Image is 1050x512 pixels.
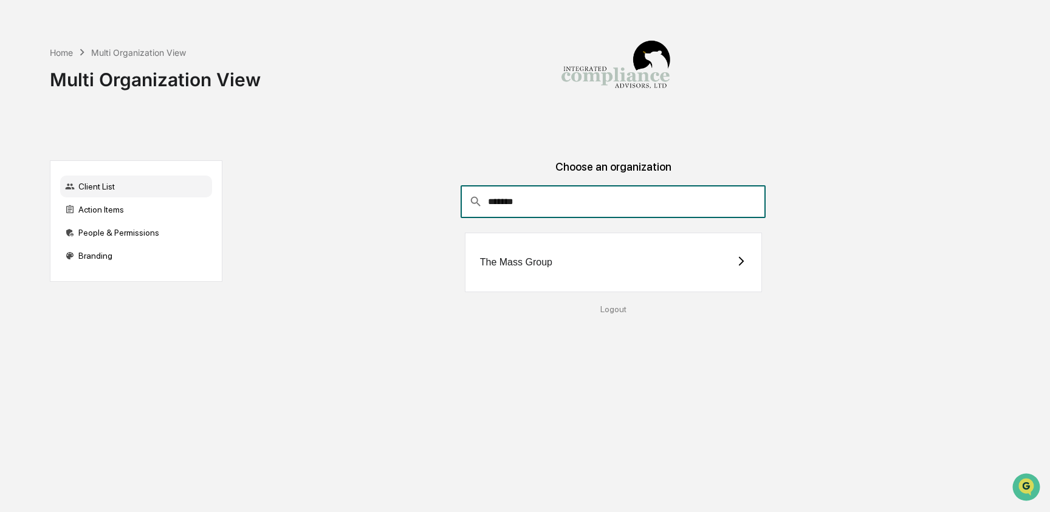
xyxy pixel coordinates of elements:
a: 🔎Data Lookup [7,171,81,193]
iframe: Open customer support [1011,472,1044,505]
span: Pylon [121,206,147,215]
img: Integrated Compliance Advisors [555,10,676,131]
a: Powered byPylon [86,205,147,215]
div: The Mass Group [480,257,552,268]
div: We're available if you need us! [41,105,154,115]
img: 1746055101610-c473b297-6a78-478c-a979-82029cc54cd1 [12,93,34,115]
div: Logout [232,304,995,314]
div: Client List [60,176,212,197]
div: consultant-dashboard__filter-organizations-search-bar [461,185,766,218]
a: 🗄️Attestations [83,148,156,170]
button: Start new chat [207,97,221,111]
span: Data Lookup [24,176,77,188]
div: Branding [60,245,212,267]
div: 🔎 [12,177,22,187]
p: How can we help? [12,26,221,45]
div: Multi Organization View [91,47,186,58]
div: Action Items [60,199,212,220]
a: 🖐️Preclearance [7,148,83,170]
div: Multi Organization View [50,59,261,90]
span: Preclearance [24,153,78,165]
div: People & Permissions [60,222,212,244]
div: 🗄️ [88,154,98,164]
div: 🖐️ [12,154,22,164]
div: Start new chat [41,93,199,105]
div: Home [50,47,73,58]
span: Attestations [100,153,151,165]
div: Choose an organization [232,160,995,185]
